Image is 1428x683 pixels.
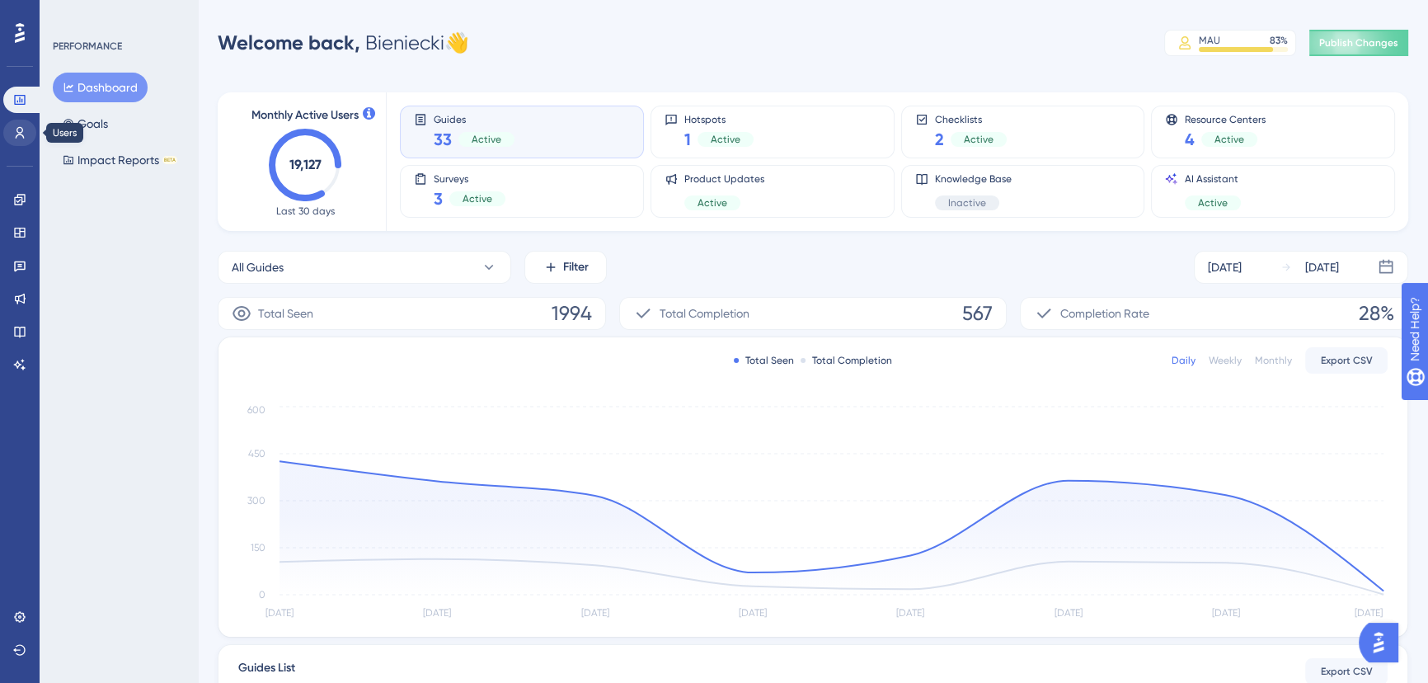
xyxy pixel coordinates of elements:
[801,354,892,367] div: Total Completion
[247,495,265,506] tspan: 300
[711,133,740,146] span: Active
[581,607,609,619] tspan: [DATE]
[1321,665,1373,678] span: Export CSV
[276,205,335,218] span: Last 30 days
[684,128,691,151] span: 1
[1321,354,1373,367] span: Export CSV
[1054,607,1082,619] tspan: [DATE]
[948,196,986,210] span: Inactive
[1309,30,1408,56] button: Publish Changes
[660,304,749,323] span: Total Completion
[218,30,469,56] div: Bieniecki 👋
[259,589,265,601] tspan: 0
[1209,354,1242,367] div: Weekly
[1319,36,1398,49] span: Publish Changes
[265,607,294,619] tspan: [DATE]
[53,145,187,175] button: Impact ReportsBETA
[1359,300,1394,327] span: 28%
[684,172,764,186] span: Product Updates
[1255,354,1292,367] div: Monthly
[563,257,589,277] span: Filter
[896,607,924,619] tspan: [DATE]
[251,542,265,553] tspan: 150
[962,300,993,327] span: 567
[1305,347,1388,374] button: Export CSV
[434,172,505,184] span: Surveys
[1199,34,1220,47] div: MAU
[258,304,313,323] span: Total Seen
[1208,257,1242,277] div: [DATE]
[1185,128,1195,151] span: 4
[1185,113,1266,125] span: Resource Centers
[1270,34,1288,47] div: 83 %
[1212,607,1240,619] tspan: [DATE]
[218,31,360,54] span: Welcome back,
[935,172,1012,186] span: Knowledge Base
[423,607,451,619] tspan: [DATE]
[1359,618,1408,667] iframe: UserGuiding AI Assistant Launcher
[289,157,322,172] text: 19,127
[739,607,767,619] tspan: [DATE]
[1355,607,1383,619] tspan: [DATE]
[248,448,265,459] tspan: 450
[434,187,443,210] span: 3
[1185,172,1241,186] span: AI Assistant
[434,113,514,125] span: Guides
[434,128,452,151] span: 33
[1305,257,1339,277] div: [DATE]
[734,354,794,367] div: Total Seen
[684,113,754,125] span: Hotspots
[162,156,177,164] div: BETA
[1172,354,1195,367] div: Daily
[1060,304,1149,323] span: Completion Rate
[53,109,118,139] button: Goals
[53,73,148,102] button: Dashboard
[232,257,284,277] span: All Guides
[524,251,607,284] button: Filter
[247,404,265,416] tspan: 600
[472,133,501,146] span: Active
[251,106,359,125] span: Monthly Active Users
[552,300,592,327] span: 1994
[463,192,492,205] span: Active
[935,113,1007,125] span: Checklists
[964,133,993,146] span: Active
[1214,133,1244,146] span: Active
[1198,196,1228,210] span: Active
[53,40,122,53] div: PERFORMANCE
[218,251,511,284] button: All Guides
[935,128,944,151] span: 2
[698,196,727,210] span: Active
[39,4,103,24] span: Need Help?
